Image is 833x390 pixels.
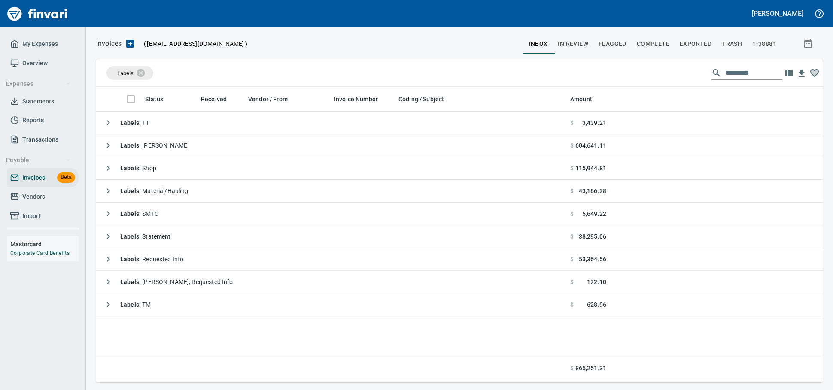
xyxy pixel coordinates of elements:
[22,134,58,145] span: Transactions
[120,301,151,308] span: TM
[808,67,821,79] button: Column choices favorited. Click to reset to default
[575,364,606,373] span: 865,251.31
[570,164,574,172] span: $
[120,187,142,194] strong: Labels :
[334,94,389,104] span: Invoice Number
[120,233,142,240] strong: Labels :
[3,152,74,168] button: Payable
[7,206,79,226] a: Import
[120,301,142,308] strong: Labels :
[587,278,606,286] span: 122.10
[558,39,588,49] span: In Review
[201,94,227,104] span: Received
[599,39,626,49] span: Flagged
[637,39,669,49] span: Complete
[722,39,742,49] span: trash
[575,164,607,172] span: 115,944.81
[106,66,153,80] div: Labels
[570,232,574,241] span: $
[22,58,48,69] span: Overview
[782,67,795,79] button: Choose columns to display
[120,210,158,217] span: SMTC
[570,94,603,104] span: Amount
[22,96,54,107] span: Statements
[120,210,142,217] strong: Labels :
[398,94,444,104] span: Coding / Subject
[117,70,134,76] span: Labels
[7,34,79,54] a: My Expenses
[146,39,245,48] span: [EMAIL_ADDRESS][DOMAIN_NAME]
[22,115,44,126] span: Reports
[57,172,75,182] span: Beta
[570,278,574,286] span: $
[582,118,606,127] span: 3,439.21
[7,54,79,73] a: Overview
[570,209,574,218] span: $
[752,39,776,49] span: 1-38881
[587,300,606,309] span: 628.96
[120,165,156,172] span: Shop
[579,232,606,241] span: 38,295.06
[752,9,803,18] h5: [PERSON_NAME]
[7,130,79,149] a: Transactions
[570,364,574,373] span: $
[145,94,163,104] span: Status
[579,255,606,263] span: 53,364.56
[22,191,45,202] span: Vendors
[6,79,71,89] span: Expenses
[7,187,79,206] a: Vendors
[10,250,70,256] a: Corporate Card Benefits
[201,94,238,104] span: Received
[3,76,74,92] button: Expenses
[795,36,823,51] button: Show invoices within a particular date range
[570,187,574,195] span: $
[120,165,142,172] strong: Labels :
[570,300,574,309] span: $
[750,7,806,20] button: [PERSON_NAME]
[120,119,149,126] span: TT
[120,256,183,263] span: Requested Info
[579,187,606,195] span: 43,166.28
[7,168,79,187] a: InvoicesBeta
[570,141,574,150] span: $
[22,39,58,49] span: My Expenses
[120,278,142,285] strong: Labels :
[120,142,189,149] span: [PERSON_NAME]
[248,94,299,104] span: Vendor / From
[398,94,455,104] span: Coding / Subject
[96,39,122,49] nav: breadcrumb
[120,256,142,263] strong: Labels :
[139,39,247,48] p: ( )
[120,278,233,285] span: [PERSON_NAME], Requested Info
[334,94,378,104] span: Invoice Number
[570,118,574,127] span: $
[120,233,171,240] span: Statement
[570,255,574,263] span: $
[529,39,547,49] span: inbox
[145,94,174,104] span: Status
[96,39,122,49] p: Invoices
[575,141,607,150] span: 604,641.11
[570,94,592,104] span: Amount
[6,155,71,166] span: Payable
[582,209,606,218] span: 5,649.22
[248,94,288,104] span: Vendor / From
[7,111,79,130] a: Reports
[680,39,711,49] span: Exported
[122,39,139,49] button: Upload an Invoice
[120,142,142,149] strong: Labels :
[795,67,808,80] button: Download Table
[120,187,188,194] span: Material/Hauling
[5,3,70,24] img: Finvari
[22,172,45,183] span: Invoices
[120,119,142,126] strong: Labels :
[7,92,79,111] a: Statements
[10,239,79,249] h6: Mastercard
[22,211,40,221] span: Import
